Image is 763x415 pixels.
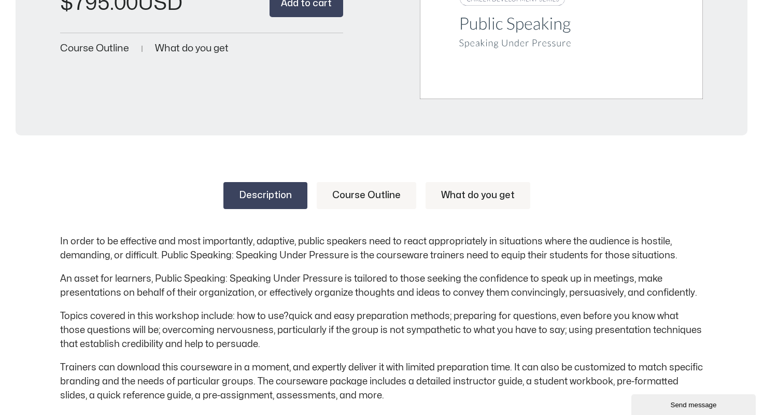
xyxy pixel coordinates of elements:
a: Course Outline [60,44,129,53]
a: What do you get [426,182,530,209]
a: Course Outline [317,182,416,209]
a: Description [223,182,307,209]
p: An asset for learners, Public Speaking: Speaking Under Pressure is tailored to those seeking the ... [60,272,703,300]
p: Topics covered in this workshop include: how to use?quick and easy preparation methods; preparing... [60,309,703,351]
a: What do you get [155,44,229,53]
p: Trainers can download this courseware in a moment, and expertly deliver it with limited preparati... [60,361,703,403]
iframe: chat widget [631,392,758,415]
p: In order to be effective and most importantly, adaptive, public speakers need to react appropriat... [60,234,703,262]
